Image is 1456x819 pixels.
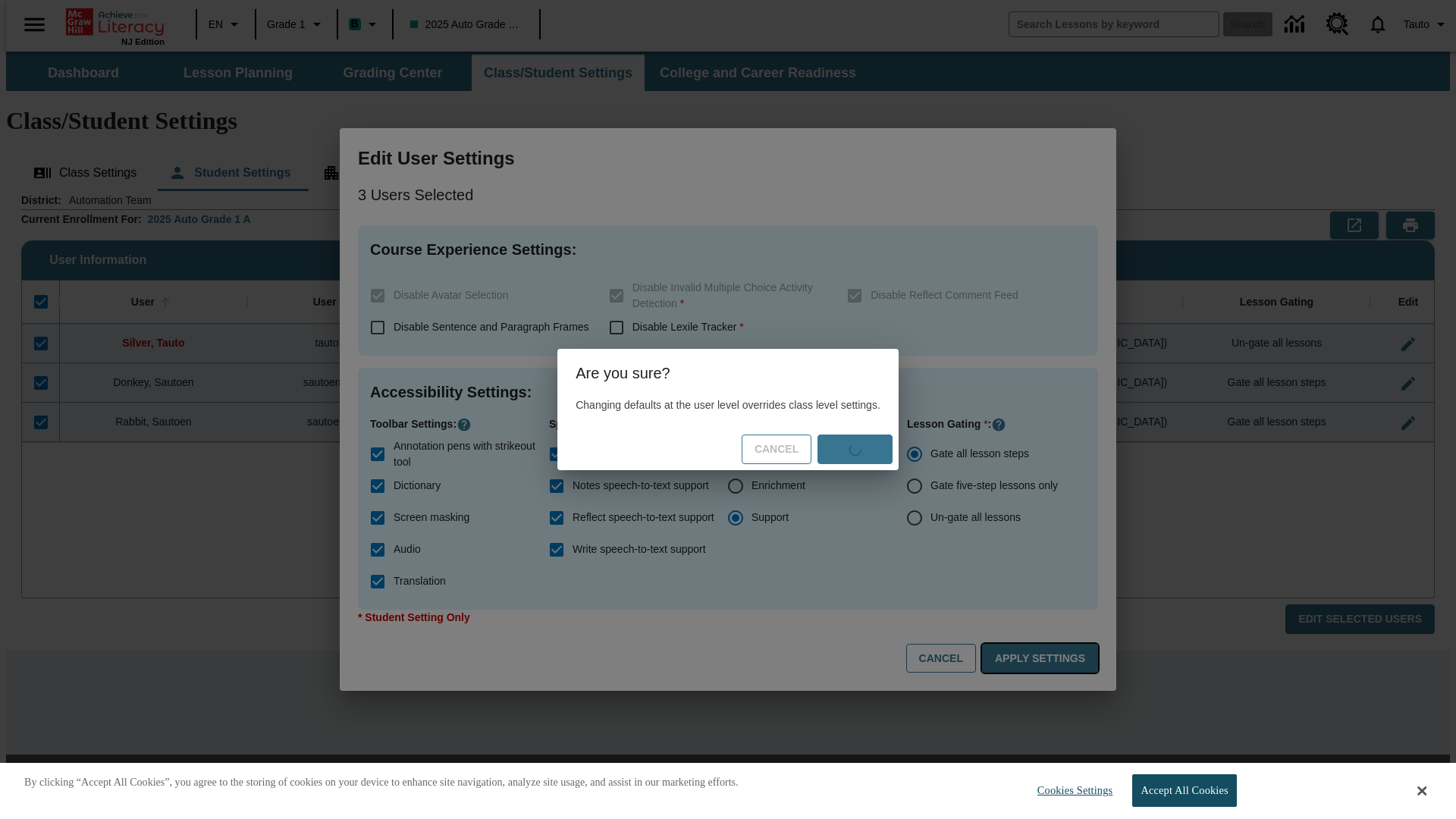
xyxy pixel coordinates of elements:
h2: Are you sure? [557,349,899,397]
button: Close [1417,784,1426,798]
button: Accept All Cookies [1132,774,1236,807]
button: Cookies Settings [1024,775,1119,806]
p: Changing defaults at the user level overrides class level settings. [576,397,880,413]
p: By clicking “Accept All Cookies”, you agree to the storing of cookies on your device to enhance s... [24,775,739,790]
